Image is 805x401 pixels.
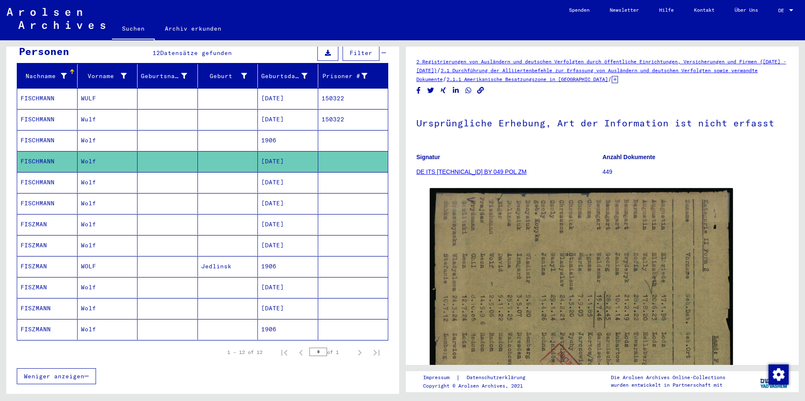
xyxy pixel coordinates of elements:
[7,8,105,29] img: Arolsen_neg.svg
[78,88,138,109] mat-cell: WULF
[414,85,423,96] button: Share on Facebook
[452,85,460,96] button: Share on LinkedIn
[78,172,138,193] mat-cell: Wolf
[201,69,258,83] div: Geburt‏
[78,193,138,214] mat-cell: Wolf
[21,72,67,81] div: Nachname
[160,49,232,57] span: Datensätze gefunden
[258,214,318,235] mat-cell: [DATE]
[17,130,78,151] mat-cell: FISCHMANN
[17,298,78,319] mat-cell: FISZMANN
[21,69,77,83] div: Nachname
[293,344,309,361] button: Previous page
[155,18,231,39] a: Archiv erkunden
[416,168,527,175] a: DE ITS [TECHNICAL_ID] BY 049 POL ZM
[17,368,96,384] button: Weniger anzeigen
[258,235,318,256] mat-cell: [DATE]
[611,381,725,389] p: wurden entwickelt in Partnerschaft mit
[258,319,318,340] mat-cell: 1906
[309,348,351,356] div: of 1
[258,277,318,298] mat-cell: [DATE]
[17,88,78,109] mat-cell: FISCHMANN
[81,72,127,81] div: Vorname
[78,256,138,277] mat-cell: WOLF
[17,256,78,277] mat-cell: FISZMAN
[439,85,448,96] button: Share on Xing
[78,130,138,151] mat-cell: Wolf
[153,49,160,57] span: 12
[258,130,318,151] mat-cell: 1906
[276,344,293,361] button: First page
[258,64,318,88] mat-header-cell: Geburtsdatum
[141,72,187,81] div: Geburtsname
[78,277,138,298] mat-cell: Wolf
[464,85,473,96] button: Share on WhatsApp
[778,8,787,13] span: DE
[141,69,197,83] div: Geburtsname
[460,373,535,382] a: Datenschutzerklärung
[611,374,725,381] p: Die Arolsen Archives Online-Collections
[78,319,138,340] mat-cell: Wolf
[17,193,78,214] mat-cell: FISCHMANN
[227,349,262,356] div: 1 – 12 of 12
[17,277,78,298] mat-cell: FISZMAN
[17,214,78,235] mat-cell: FISZMAN
[261,69,318,83] div: Geburtsdatum
[447,76,608,82] a: 2.1.1 Amerikanische Besatzungszone in [GEOGRAPHIC_DATA]
[78,235,138,256] mat-cell: Wolf
[426,85,435,96] button: Share on Twitter
[78,214,138,235] mat-cell: Wolf
[258,88,318,109] mat-cell: [DATE]
[78,64,138,88] mat-header-cell: Vorname
[78,109,138,130] mat-cell: Wulf
[258,109,318,130] mat-cell: [DATE]
[17,109,78,130] mat-cell: FISCHMANN
[318,64,388,88] mat-header-cell: Prisoner #
[416,67,758,82] a: 2.1 Durchführung der Alliiertenbefehle zur Erfassung von Ausländern und deutschen Verfolgten sowi...
[416,58,786,73] a: 2 Registrierungen von Ausländern und deutschen Verfolgten durch öffentliche Einrichtungen, Versic...
[423,373,535,382] div: |
[81,69,138,83] div: Vorname
[322,72,368,81] div: Prisoner #
[443,75,447,83] span: /
[78,151,138,172] mat-cell: Wolf
[602,154,655,160] b: Anzahl Dokumente
[261,72,307,81] div: Geburtsdatum
[258,256,318,277] mat-cell: 1906
[322,69,378,83] div: Prisoner #
[17,319,78,340] mat-cell: FISZMANN
[17,151,78,172] mat-cell: FISCHMANN
[602,168,788,176] p: 449
[17,235,78,256] mat-cell: FISZMAN
[19,44,69,59] div: Personen
[138,64,198,88] mat-header-cell: Geburtsname
[112,18,155,40] a: Suchen
[198,64,258,88] mat-header-cell: Geburt‏
[17,64,78,88] mat-header-cell: Nachname
[768,364,788,384] div: Zustimmung ändern
[198,256,258,277] mat-cell: Jedlinsk
[318,109,388,130] mat-cell: 150322
[769,364,789,385] img: Zustimmung ändern
[423,382,535,390] p: Copyright © Arolsen Archives, 2021
[318,88,388,109] mat-cell: 150322
[423,373,456,382] a: Impressum
[258,298,318,319] mat-cell: [DATE]
[476,85,485,96] button: Copy link
[368,344,385,361] button: Last page
[201,72,247,81] div: Geburt‏
[343,45,379,61] button: Filter
[24,372,84,380] span: Weniger anzeigen
[258,172,318,193] mat-cell: [DATE]
[437,66,441,74] span: /
[758,371,790,392] img: yv_logo.png
[350,49,372,57] span: Filter
[416,104,788,141] h1: Ursprüngliche Erhebung, Art der Information ist nicht erfasst
[608,75,612,83] span: /
[17,172,78,193] mat-cell: FISCHMANN
[416,154,440,160] b: Signatur
[258,151,318,172] mat-cell: [DATE]
[351,344,368,361] button: Next page
[258,193,318,214] mat-cell: [DATE]
[78,298,138,319] mat-cell: Wolf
